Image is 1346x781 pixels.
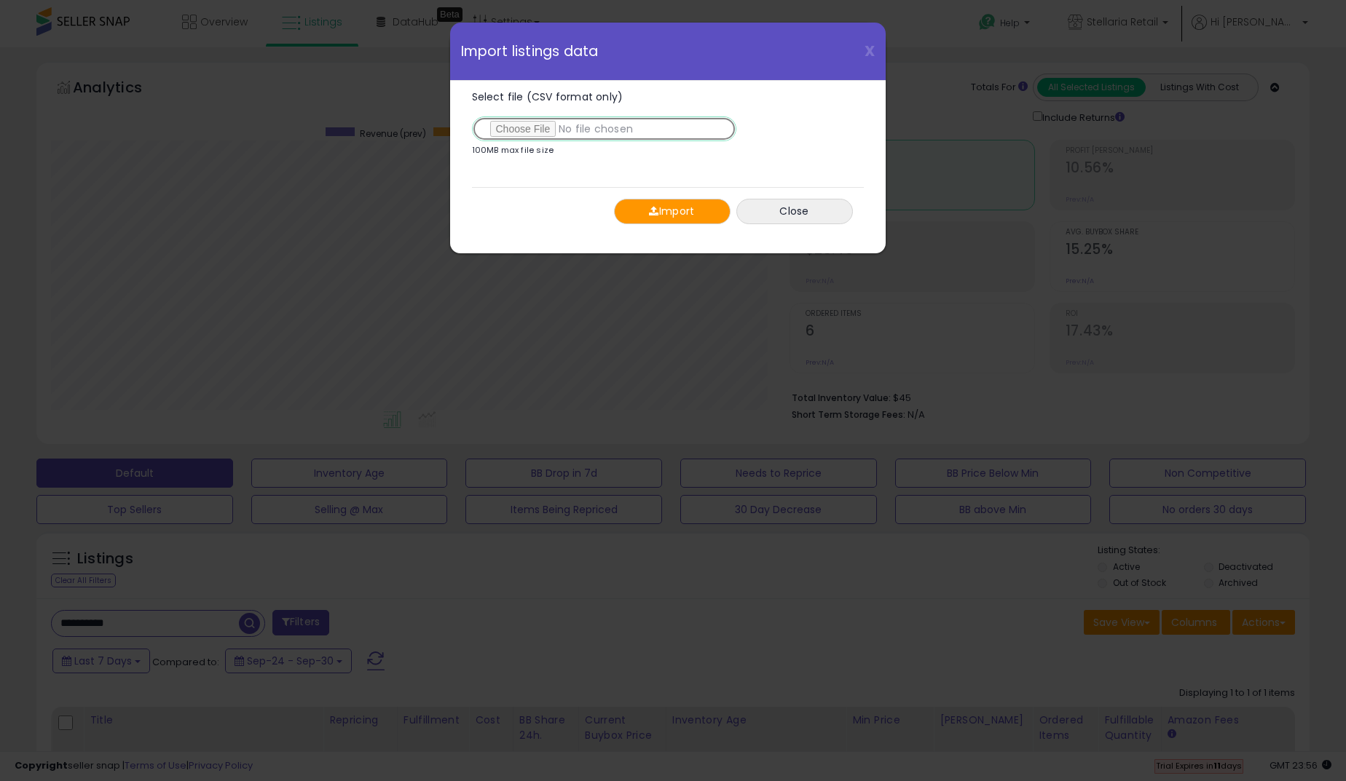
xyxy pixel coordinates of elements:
[614,199,731,224] button: Import
[472,90,623,104] span: Select file (CSV format only)
[472,146,554,154] p: 100MB max file size
[865,41,875,61] span: X
[461,44,599,58] span: Import listings data
[736,199,853,224] button: Close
